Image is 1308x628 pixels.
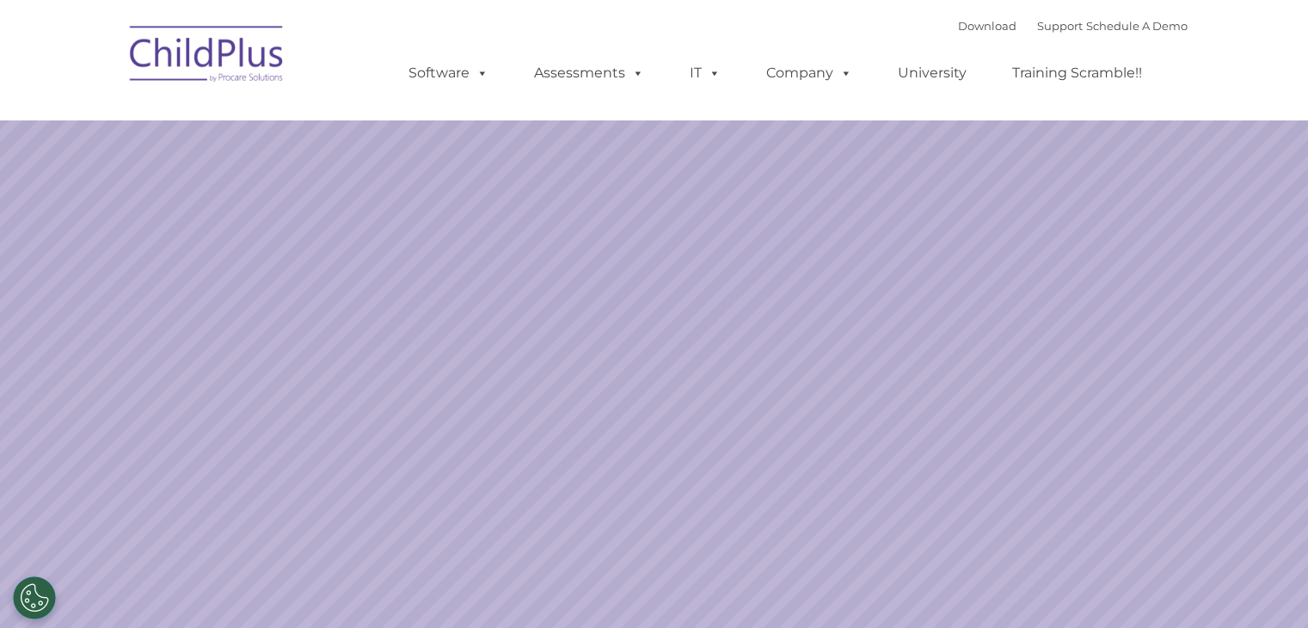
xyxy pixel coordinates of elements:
button: Cookies Settings [13,576,56,619]
a: Schedule A Demo [1086,19,1188,33]
a: University [881,56,984,90]
a: Assessments [517,56,661,90]
a: Company [749,56,869,90]
a: Support [1037,19,1083,33]
font: | [958,19,1188,33]
a: IT [672,56,738,90]
a: Download [958,19,1016,33]
a: Training Scramble!! [995,56,1159,90]
img: ChildPlus by Procare Solutions [121,14,293,100]
a: Software [391,56,506,90]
